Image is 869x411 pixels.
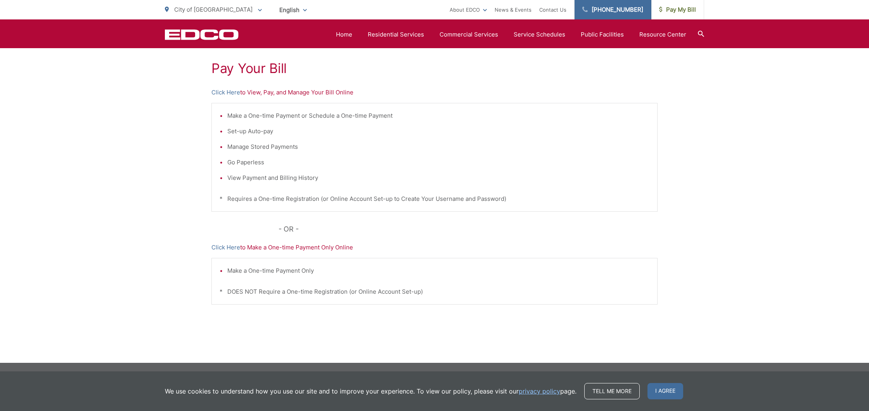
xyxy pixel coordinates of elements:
[450,5,487,14] a: About EDCO
[220,287,649,296] p: * DOES NOT Require a One-time Registration (or Online Account Set-up)
[165,29,239,40] a: EDCD logo. Return to the homepage.
[174,6,253,13] span: City of [GEOGRAPHIC_DATA]
[581,30,624,39] a: Public Facilities
[211,61,658,76] h1: Pay Your Bill
[227,111,649,120] li: Make a One-time Payment or Schedule a One-time Payment
[647,383,683,399] span: I agree
[227,127,649,136] li: Set-up Auto-pay
[639,30,686,39] a: Resource Center
[584,383,640,399] a: Tell me more
[539,5,566,14] a: Contact Us
[440,30,498,39] a: Commercial Services
[211,243,240,252] a: Click Here
[211,88,658,97] p: to View, Pay, and Manage Your Bill Online
[211,88,240,97] a: Click Here
[165,387,576,396] p: We use cookies to understand how you use our site and to improve your experience. To view our pol...
[519,387,560,396] a: privacy policy
[659,5,696,14] span: Pay My Bill
[227,266,649,275] li: Make a One-time Payment Only
[220,194,649,204] p: * Requires a One-time Registration (or Online Account Set-up to Create Your Username and Password)
[211,243,658,252] p: to Make a One-time Payment Only Online
[495,5,531,14] a: News & Events
[279,223,658,235] p: - OR -
[227,173,649,183] li: View Payment and Billing History
[368,30,424,39] a: Residential Services
[227,142,649,152] li: Manage Stored Payments
[514,30,565,39] a: Service Schedules
[227,158,649,167] li: Go Paperless
[274,3,313,17] span: English
[336,30,352,39] a: Home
